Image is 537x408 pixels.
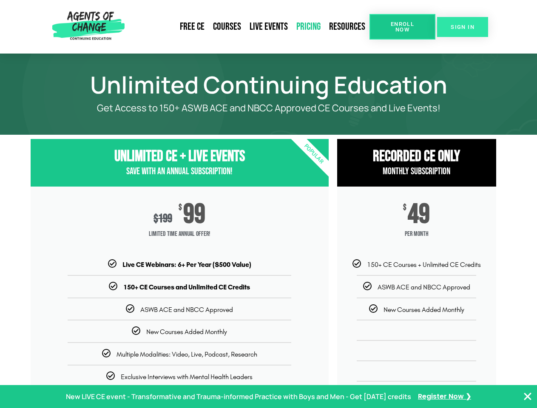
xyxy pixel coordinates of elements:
[183,204,205,226] span: 99
[146,328,227,336] span: New Courses Added Monthly
[523,391,533,402] button: Close Banner
[384,306,464,314] span: New Courses Added Monthly
[403,204,406,212] span: $
[66,391,411,403] p: New LIVE CE event - Transformative and Trauma-informed Practice with Boys and Men - Get [DATE] cr...
[153,212,158,226] span: $
[292,17,325,37] a: Pricing
[408,204,430,226] span: 49
[209,17,245,37] a: Courses
[31,147,329,166] h3: Unlimited CE + Live Events
[116,350,257,358] span: Multiple Modalities: Video, Live, Podcast, Research
[451,24,474,30] span: SIGN IN
[245,17,292,37] a: Live Events
[325,17,369,37] a: Resources
[337,147,496,166] h3: RECORDED CE ONly
[140,306,233,314] span: ASWB ACE and NBCC Approved
[369,14,435,40] a: Enroll Now
[176,17,209,37] a: Free CE
[31,226,329,243] span: Limited Time Annual Offer!
[337,226,496,243] span: per month
[128,17,369,37] nav: Menu
[26,75,511,94] h1: Unlimited Continuing Education
[383,21,422,32] span: Enroll Now
[378,283,470,291] span: ASWB ACE and NBCC Approved
[60,103,477,113] p: Get Access to 150+ ASWB ACE and NBCC Approved CE Courses and Live Events!
[153,212,172,226] div: 199
[418,391,471,403] a: Register Now ❯
[367,261,481,269] span: 150+ CE Courses + Unlimited CE Credits
[121,373,253,381] span: Exclusive Interviews with Mental Health Leaders
[437,17,488,37] a: SIGN IN
[122,261,251,269] b: Live CE Webinars: 6+ Per Year ($500 Value)
[123,283,250,291] b: 150+ CE Courses and Unlimited CE Credits
[383,166,450,177] span: Monthly Subscription
[264,105,363,203] div: Popular
[179,204,182,212] span: $
[126,166,233,177] span: Save with an Annual Subscription!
